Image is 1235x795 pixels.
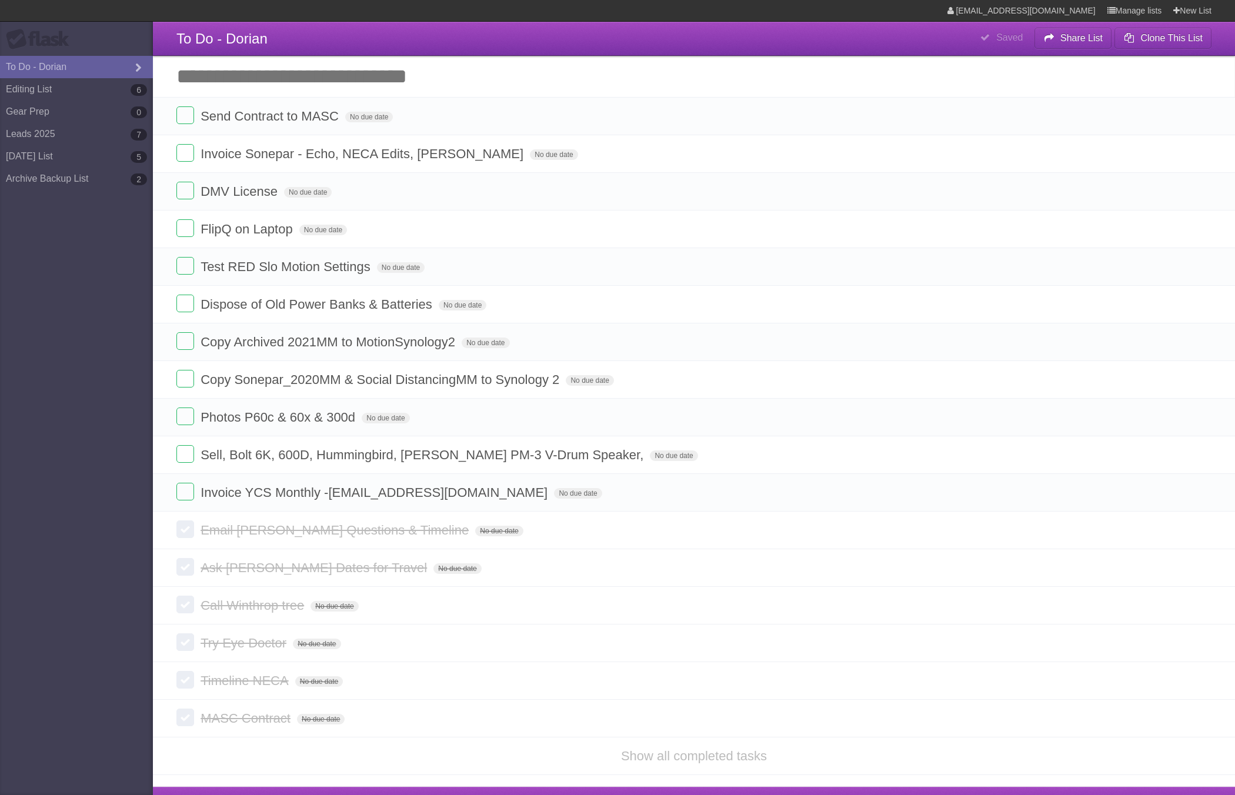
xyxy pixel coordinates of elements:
span: No due date [439,300,486,310]
span: No due date [311,601,358,612]
span: DMV License [201,184,281,199]
span: No due date [433,563,481,574]
span: FlipQ on Laptop [201,222,296,236]
span: Call Winthrop tree [201,598,307,613]
button: Share List [1034,28,1112,49]
label: Done [176,596,194,613]
span: No due date [362,413,409,423]
label: Done [176,332,194,350]
span: No due date [462,338,509,348]
b: 7 [131,129,147,141]
label: Done [176,144,194,162]
span: No due date [377,262,425,273]
span: Test RED Slo Motion Settings [201,259,373,274]
span: No due date [530,149,578,160]
label: Done [176,370,194,388]
span: Sell, Bolt 6K, 600D, Hummingbird, [PERSON_NAME] PM-3 V-Drum Speaker, [201,447,646,462]
span: Timeline NECA [201,673,292,688]
a: Show all completed tasks [621,749,767,763]
label: Done [176,407,194,425]
label: Done [176,219,194,237]
b: 2 [131,173,147,185]
span: Copy Archived 2021MM to MotionSynology2 [201,335,458,349]
label: Done [176,558,194,576]
label: Done [176,483,194,500]
span: To Do - Dorian [176,31,268,46]
label: Done [176,257,194,275]
b: 0 [131,106,147,118]
span: No due date [650,450,697,461]
span: Ask [PERSON_NAME] Dates for Travel [201,560,430,575]
span: No due date [475,526,523,536]
label: Done [176,671,194,689]
label: Done [176,182,194,199]
b: 5 [131,151,147,163]
span: No due date [566,375,613,386]
div: Flask [6,29,76,50]
span: Photos P60c & 60x & 300d [201,410,358,425]
label: Done [176,295,194,312]
span: No due date [293,639,341,649]
span: No due date [295,676,343,687]
label: Done [176,520,194,538]
label: Done [176,633,194,651]
span: Dispose of Old Power Banks & Batteries [201,297,435,312]
span: Try Eye Doctor [201,636,289,650]
b: 6 [131,84,147,96]
label: Done [176,709,194,726]
span: No due date [299,225,347,235]
span: Send Contract to MASC [201,109,342,123]
b: Clone This List [1140,33,1203,43]
b: Saved [996,32,1023,42]
span: Invoice YCS Monthly - [EMAIL_ADDRESS][DOMAIN_NAME] [201,485,550,500]
button: Clone This List [1114,28,1211,49]
span: No due date [297,714,345,724]
span: Email [PERSON_NAME] Questions & Timeline [201,523,472,537]
span: MASC Contract [201,711,293,726]
span: No due date [554,488,602,499]
b: Share List [1060,33,1103,43]
span: No due date [284,187,332,198]
label: Done [176,445,194,463]
span: Copy Sonepar_2020MM & Social DistancingMM to Synology 2 [201,372,562,387]
span: Invoice Sonepar - Echo, NECA Edits, [PERSON_NAME] [201,146,526,161]
label: Done [176,106,194,124]
span: No due date [345,112,393,122]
